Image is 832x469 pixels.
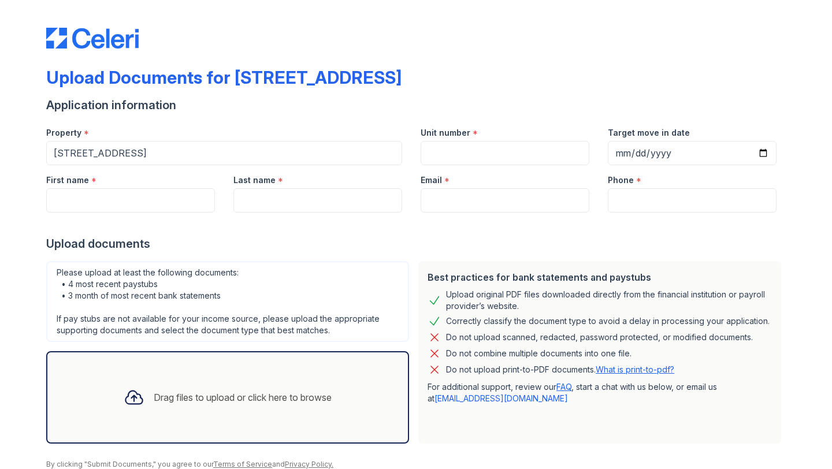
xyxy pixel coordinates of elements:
[46,28,139,49] img: CE_Logo_Blue-a8612792a0a2168367f1c8372b55b34899dd931a85d93a1a3d3e32e68fde9ad4.png
[556,382,571,392] a: FAQ
[46,261,409,342] div: Please upload at least the following documents: • 4 most recent paystubs • 3 month of most recent...
[446,364,674,375] p: Do not upload print-to-PDF documents.
[46,67,402,88] div: Upload Documents for [STREET_ADDRESS]
[285,460,333,468] a: Privacy Policy.
[421,174,442,186] label: Email
[46,97,786,113] div: Application information
[596,364,674,374] a: What is print-to-pdf?
[428,270,772,284] div: Best practices for bank statements and paystubs
[233,174,276,186] label: Last name
[446,314,770,328] div: Correctly classify the document type to avoid a delay in processing your application.
[213,460,272,468] a: Terms of Service
[46,127,81,139] label: Property
[608,174,634,186] label: Phone
[434,393,568,403] a: [EMAIL_ADDRESS][DOMAIN_NAME]
[446,289,772,312] div: Upload original PDF files downloaded directly from the financial institution or payroll provider’...
[46,174,89,186] label: First name
[446,330,753,344] div: Do not upload scanned, redacted, password protected, or modified documents.
[428,381,772,404] p: For additional support, review our , start a chat with us below, or email us at
[46,236,786,252] div: Upload documents
[446,347,632,360] div: Do not combine multiple documents into one file.
[608,127,690,139] label: Target move in date
[154,390,332,404] div: Drag files to upload or click here to browse
[46,460,786,469] div: By clicking "Submit Documents," you agree to our and
[421,127,470,139] label: Unit number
